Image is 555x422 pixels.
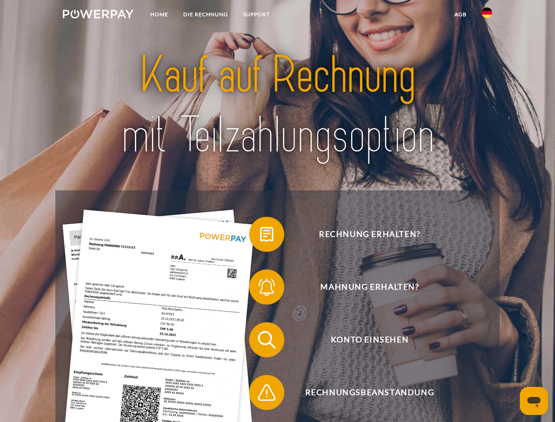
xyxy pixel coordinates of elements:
img: qb_bell.svg [256,276,278,298]
span: Rechnung erhalten? [262,217,477,252]
img: title-powerpay_de.svg [84,42,471,168]
img: logo-powerpay-white.svg [63,10,134,18]
img: qb_search.svg [256,329,278,351]
span: Rechnungsbeanstandung [262,375,477,410]
button: Mahnung erhalten? [249,269,478,305]
span: Mahnung erhalten? [262,269,477,305]
img: qb_warning.svg [256,382,278,404]
a: SUPPORT [236,7,277,22]
button: Konto einsehen [249,322,478,357]
span: Konto einsehen [262,322,477,357]
img: de [482,7,492,18]
a: DIE RECHNUNG [176,7,236,22]
button: Rechnungsbeanstandung [249,375,478,410]
a: agb [447,7,474,22]
iframe: Schaltfläche zum Öffnen des Messaging-Fensters [520,387,548,415]
a: Home [143,7,176,22]
button: Rechnung erhalten? [249,217,478,252]
img: qb_bill.svg [256,223,278,245]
